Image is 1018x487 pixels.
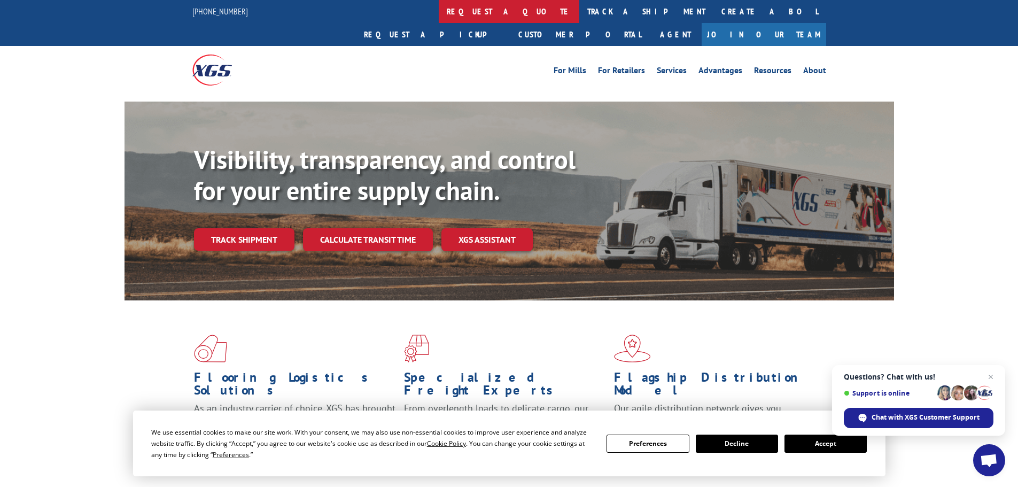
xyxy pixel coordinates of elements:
span: Cookie Policy [427,439,466,448]
a: Customer Portal [510,23,649,46]
span: Close chat [984,370,997,383]
button: Accept [784,435,867,453]
span: Questions? Chat with us! [844,373,993,381]
a: Resources [754,66,791,78]
a: Services [657,66,687,78]
div: Cookie Consent Prompt [133,411,885,476]
span: Preferences [213,450,249,459]
a: For Mills [554,66,586,78]
img: xgs-icon-focused-on-flooring-red [404,335,429,362]
img: xgs-icon-total-supply-chain-intelligence-red [194,335,227,362]
h1: Flagship Distribution Model [614,371,816,402]
b: Visibility, transparency, and control for your entire supply chain. [194,143,576,207]
p: From overlength loads to delicate cargo, our experienced staff knows the best way to move your fr... [404,402,606,450]
span: Support is online [844,389,934,397]
span: Chat with XGS Customer Support [872,413,980,422]
div: Open chat [973,444,1005,476]
a: About [803,66,826,78]
a: Request a pickup [356,23,510,46]
img: xgs-icon-flagship-distribution-model-red [614,335,651,362]
div: We use essential cookies to make our site work. With your consent, we may also use non-essential ... [151,427,594,460]
a: Calculate transit time [303,228,433,251]
a: Join Our Team [702,23,826,46]
button: Preferences [607,435,689,453]
button: Decline [696,435,778,453]
a: [PHONE_NUMBER] [192,6,248,17]
a: Advantages [698,66,742,78]
h1: Specialized Freight Experts [404,371,606,402]
span: Our agile distribution network gives you nationwide inventory management on demand. [614,402,811,427]
a: For Retailers [598,66,645,78]
span: As an industry carrier of choice, XGS has brought innovation and dedication to flooring logistics... [194,402,395,440]
a: Agent [649,23,702,46]
h1: Flooring Logistics Solutions [194,371,396,402]
div: Chat with XGS Customer Support [844,408,993,428]
a: XGS ASSISTANT [441,228,533,251]
a: Track shipment [194,228,294,251]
